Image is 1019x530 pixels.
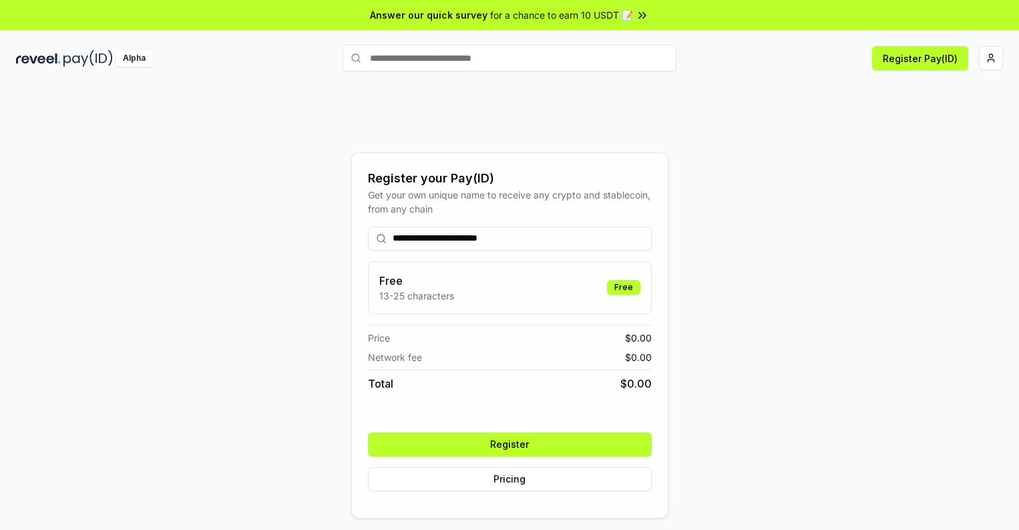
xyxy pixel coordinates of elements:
[116,50,153,67] div: Alpha
[620,376,652,392] span: $ 0.00
[368,350,422,364] span: Network fee
[63,50,113,67] img: pay_id
[625,331,652,345] span: $ 0.00
[368,331,390,345] span: Price
[872,46,968,70] button: Register Pay(ID)
[368,188,652,216] div: Get your own unique name to receive any crypto and stablecoin, from any chain
[490,8,633,22] span: for a chance to earn 10 USDT 📝
[379,273,454,289] h3: Free
[368,376,393,392] span: Total
[16,50,61,67] img: reveel_dark
[379,289,454,303] p: 13-25 characters
[368,432,652,456] button: Register
[625,350,652,364] span: $ 0.00
[368,169,652,188] div: Register your Pay(ID)
[368,467,652,491] button: Pricing
[370,8,487,22] span: Answer our quick survey
[607,280,640,295] div: Free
